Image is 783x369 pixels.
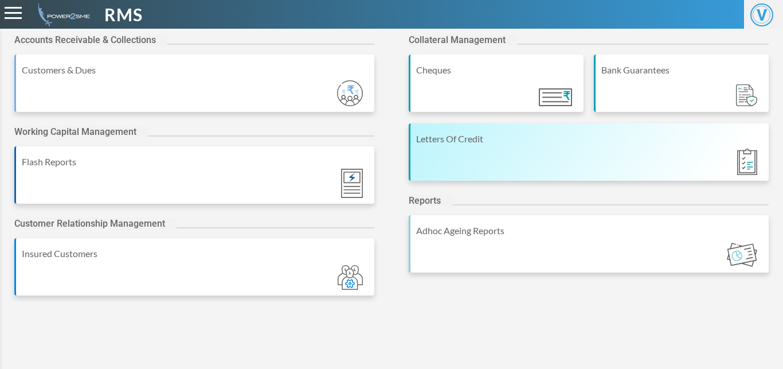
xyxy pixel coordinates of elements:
div: Bank Guarantees [601,63,763,77]
div: Adhoc Ageing Reports [416,224,763,238]
img: admin [33,3,90,26]
h2: Collateral Management [409,34,517,45]
a: Adhoc Ageing Reports Module_ic [409,215,769,284]
a: Insured Customers Module_ic [14,238,374,307]
img: Module_ic [341,169,363,198]
a: Customers & Dues Module_ic [14,55,374,123]
div: Cheques [416,63,578,77]
a: Bank Guarantees Module_ic [594,55,769,123]
img: Module_ic [737,149,757,175]
a: Flash Reports Module_ic [14,146,374,215]
a: Cheques Module_ic [409,55,584,123]
span: V [750,3,773,26]
img: Module_ic [736,84,757,107]
h2: Working Capital Management [14,126,148,137]
img: Module_ic [337,80,363,106]
img: Module_ic [539,88,572,106]
img: Module_ic [727,243,757,267]
a: Letters Of Credit Module_ic [409,123,769,192]
span: RMS [104,2,143,28]
img: Module_ic [338,265,363,290]
div: Letters Of Credit [416,132,763,146]
h2: Accounts Receivable & Collections [14,34,167,45]
h2: Reports [409,195,452,206]
div: Customers & Dues [22,63,369,77]
h2: Customer Relationship Management [14,218,177,229]
div: Flash Reports [22,155,369,169]
div: Insured Customers [22,247,369,261]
